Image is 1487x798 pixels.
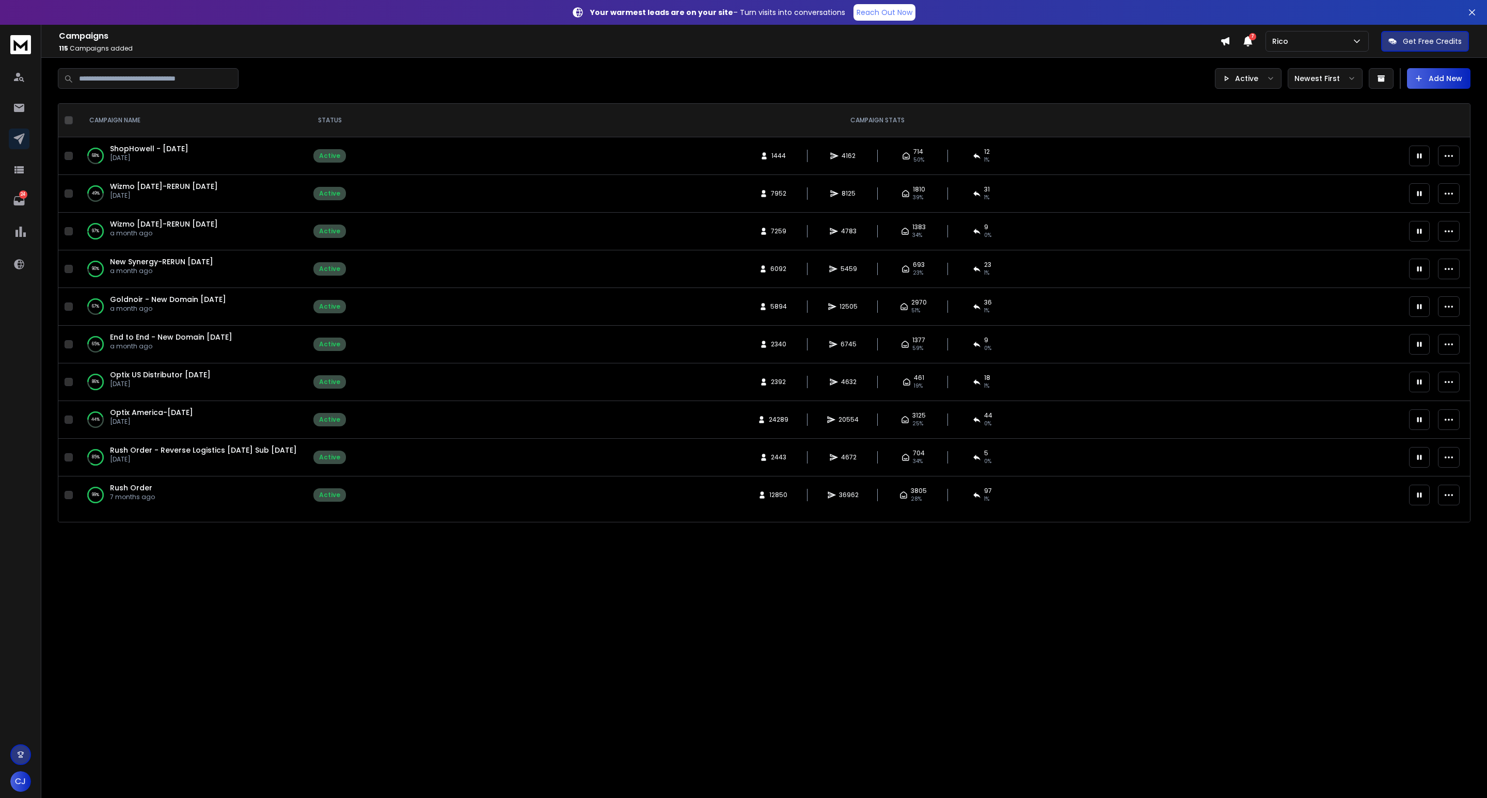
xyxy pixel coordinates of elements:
[841,340,857,348] span: 6745
[77,213,307,250] td: 97%Wizmo [DATE]-RERUN [DATE]a month ago
[319,416,340,424] div: Active
[984,307,989,315] span: 1 %
[984,382,989,390] span: 1 %
[319,378,340,386] div: Active
[911,495,922,503] span: 28 %
[984,457,991,466] span: 0 %
[77,175,307,213] td: 49%Wizmo [DATE]-RERUN [DATE][DATE]
[92,490,99,500] p: 99 %
[92,452,100,462] p: 85 %
[319,453,340,461] div: Active
[9,190,29,211] a: 24
[110,143,188,154] a: ShopHowell - [DATE]
[110,407,193,418] a: Optix America-[DATE]
[1407,68,1470,89] button: Add New
[352,104,1403,137] th: CAMPAIGN STATS
[110,219,218,229] span: Wizmo [DATE]-RERUN [DATE]
[319,265,340,273] div: Active
[839,491,859,499] span: 36962
[841,378,857,386] span: 4632
[77,363,307,401] td: 86%Optix US Distributor [DATE][DATE]
[1381,31,1469,52] button: Get Free Credits
[77,104,307,137] th: CAMPAIGN NAME
[59,44,1220,53] p: Campaigns added
[319,152,340,160] div: Active
[984,156,989,164] span: 1 %
[769,491,787,499] span: 12850
[984,449,988,457] span: 5
[912,420,923,428] span: 25 %
[77,326,307,363] td: 65%End to End - New Domain [DATE]a month ago
[59,44,68,53] span: 115
[110,294,226,305] a: Goldnoir - New Domain [DATE]
[984,148,990,156] span: 12
[110,332,232,342] a: End to End - New Domain [DATE]
[841,453,857,461] span: 4672
[590,7,845,18] p: – Turn visits into conversations
[771,378,786,386] span: 2392
[319,189,340,198] div: Active
[984,487,992,495] span: 97
[769,416,788,424] span: 24289
[110,229,218,237] p: a month ago
[110,305,226,313] p: a month ago
[319,491,340,499] div: Active
[110,267,213,275] p: a month ago
[914,382,923,390] span: 19 %
[92,226,99,236] p: 97 %
[59,30,1220,42] h1: Campaigns
[771,189,786,198] span: 7952
[770,302,787,311] span: 5894
[913,261,925,269] span: 693
[77,288,307,326] td: 67%Goldnoir - New Domain [DATE]a month ago
[984,194,989,202] span: 1 %
[92,188,100,199] p: 49 %
[984,223,988,231] span: 9
[984,374,990,382] span: 18
[110,257,213,267] span: New Synergy-RERUN [DATE]
[912,411,926,420] span: 3125
[77,476,307,514] td: 99%Rush Order7 months ago
[10,771,31,792] button: CJ
[77,250,307,288] td: 90%New Synergy-RERUN [DATE]a month ago
[110,154,188,162] p: [DATE]
[771,453,786,461] span: 2443
[913,269,923,277] span: 23 %
[92,339,100,349] p: 65 %
[91,414,100,425] p: 44 %
[911,487,927,495] span: 3805
[911,307,920,315] span: 51 %
[92,301,99,312] p: 67 %
[110,483,152,493] a: Rush Order
[110,191,218,200] p: [DATE]
[911,298,927,307] span: 2970
[984,298,992,307] span: 36
[912,231,922,240] span: 34 %
[913,194,923,202] span: 39 %
[984,261,991,269] span: 23
[912,344,923,353] span: 59 %
[110,342,232,350] p: a month ago
[110,181,218,191] a: Wizmo [DATE]-RERUN [DATE]
[319,340,340,348] div: Active
[1249,33,1256,40] span: 7
[110,380,211,388] p: [DATE]
[984,420,991,428] span: 0 %
[110,445,297,455] a: Rush Order - Reverse Logistics [DATE] Sub [DATE]
[984,336,988,344] span: 9
[110,418,193,426] p: [DATE]
[307,104,352,137] th: STATUS
[984,495,989,503] span: 1 %
[771,227,786,235] span: 7259
[984,344,991,353] span: 0 %
[92,264,99,274] p: 90 %
[319,302,340,311] div: Active
[77,137,307,175] td: 68%ShopHowell - [DATE][DATE]
[857,7,912,18] p: Reach Out Now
